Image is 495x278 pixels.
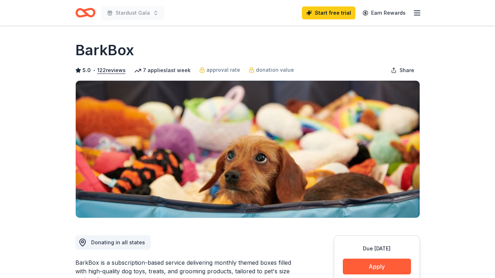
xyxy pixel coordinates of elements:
[249,66,294,74] a: donation value
[93,67,95,73] span: •
[76,81,420,218] img: Image for BarkBox
[302,6,355,19] a: Start free trial
[91,239,145,245] span: Donating in all states
[134,66,191,75] div: 7 applies last week
[343,259,411,274] button: Apply
[116,9,150,17] span: Stardust Gala
[385,63,420,77] button: Share
[358,6,410,19] a: Earn Rewards
[97,66,126,75] button: 122reviews
[256,66,294,74] span: donation value
[101,6,164,20] button: Stardust Gala
[343,244,411,253] div: Due [DATE]
[83,66,91,75] span: 5.0
[206,66,240,74] span: approval rate
[199,66,240,74] a: approval rate
[400,66,414,75] span: Share
[75,4,95,21] a: Home
[75,40,134,60] h1: BarkBox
